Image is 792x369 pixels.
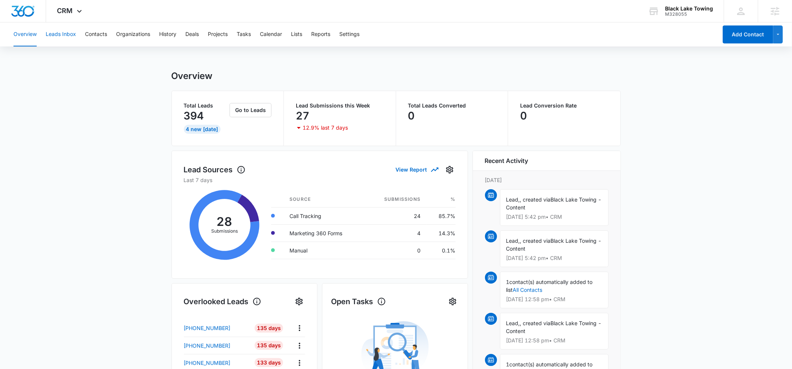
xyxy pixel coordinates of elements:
span: 1 [506,279,510,285]
p: [PHONE_NUMBER] [184,324,231,332]
p: Lead Submissions this Week [296,103,384,108]
td: 85.7% [427,207,455,224]
td: Marketing 360 Forms [283,224,365,242]
span: CRM [57,7,73,15]
button: Go to Leads [230,103,271,117]
button: View Report [396,163,438,176]
span: , created via [520,238,551,244]
p: Total Leads [184,103,228,108]
h1: Overview [172,70,213,82]
span: Black Lake Towing - Content [506,196,602,211]
a: Go to Leads [230,107,271,113]
button: Reports [311,22,330,46]
button: Settings [444,164,456,176]
button: Add Contact [723,25,773,43]
span: Lead, [506,196,520,203]
button: History [159,22,176,46]
button: Actions [294,322,305,334]
th: Source [283,191,365,208]
p: [PHONE_NUMBER] [184,342,231,350]
p: 12.9% last 7 days [303,125,348,130]
h1: Overlooked Leads [184,296,261,307]
div: 4 New [DATE] [184,125,221,134]
td: 0 [365,242,427,259]
p: 394 [184,110,204,122]
button: Contacts [85,22,107,46]
p: [DATE] 12:58 pm • CRM [506,297,602,302]
p: [DATE] 5:42 pm • CRM [506,255,602,261]
button: Deals [185,22,199,46]
span: , created via [520,196,551,203]
div: 135 Days [255,324,283,333]
p: Last 7 days [184,176,456,184]
span: Lead, [506,320,520,326]
td: 24 [365,207,427,224]
td: 4 [365,224,427,242]
span: 1 [506,361,510,368]
button: Overview [13,22,37,46]
span: Black Lake Towing - Content [506,320,602,334]
button: Actions [294,357,305,369]
p: 27 [296,110,309,122]
a: All Contacts [513,287,543,293]
td: 0.1% [427,242,455,259]
p: [DATE] 5:42 pm • CRM [506,214,602,220]
button: Settings [293,296,305,308]
th: Submissions [365,191,427,208]
p: 0 [408,110,415,122]
span: , created via [520,320,551,326]
button: Settings [447,296,459,308]
h1: Open Tasks [331,296,386,307]
h6: Recent Activity [485,156,528,165]
p: [DATE] 12:58 pm • CRM [506,338,602,343]
a: [PHONE_NUMBER] [184,342,249,350]
p: [DATE] [485,176,609,184]
td: Manual [283,242,365,259]
div: account name [665,6,713,12]
p: Lead Conversion Rate [520,103,609,108]
th: % [427,191,455,208]
p: Total Leads Converted [408,103,496,108]
p: 0 [520,110,527,122]
a: [PHONE_NUMBER] [184,359,249,367]
span: contact(s) automatically added to list [506,279,593,293]
button: Tasks [237,22,251,46]
a: [PHONE_NUMBER] [184,324,249,332]
div: 133 Days [255,358,283,367]
td: 14.3% [427,224,455,242]
h1: Lead Sources [184,164,246,175]
button: Lists [291,22,302,46]
button: Leads Inbox [46,22,76,46]
p: [PHONE_NUMBER] [184,359,231,367]
button: Actions [294,340,305,351]
span: Black Lake Towing - Content [506,238,602,252]
button: Calendar [260,22,282,46]
button: Settings [339,22,359,46]
button: Projects [208,22,228,46]
div: account id [665,12,713,17]
span: Lead, [506,238,520,244]
div: 135 Days [255,341,283,350]
button: Organizations [116,22,150,46]
td: Call Tracking [283,207,365,224]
